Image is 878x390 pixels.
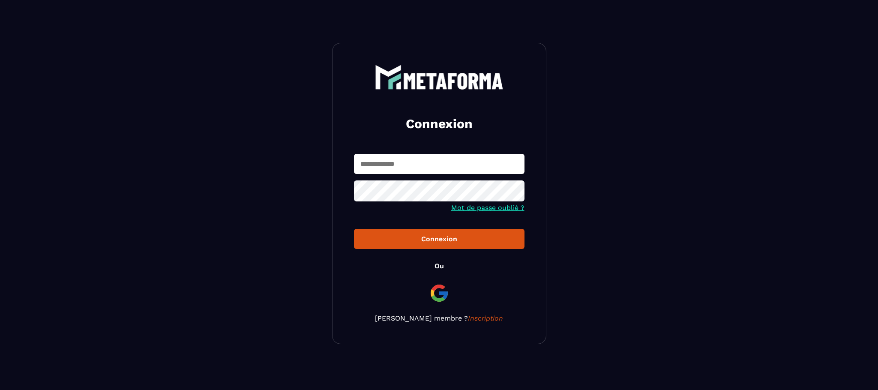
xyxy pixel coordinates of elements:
p: Ou [435,262,444,270]
p: [PERSON_NAME] membre ? [354,314,524,322]
a: Mot de passe oublié ? [451,204,524,212]
img: logo [375,65,503,90]
a: logo [354,65,524,90]
div: Connexion [361,235,518,243]
a: Inscription [468,314,503,322]
h2: Connexion [364,115,514,132]
img: google [429,283,449,303]
button: Connexion [354,229,524,249]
